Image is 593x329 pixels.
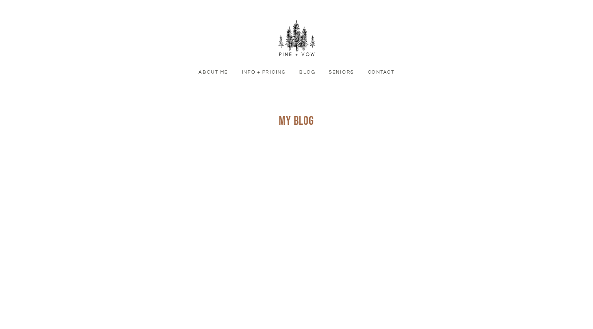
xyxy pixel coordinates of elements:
a: About Me [194,69,233,76]
a: Seniors [324,69,359,76]
a: Info + Pricing [237,69,290,76]
a: Blog [295,69,320,76]
img: Pine + Vow [278,20,315,57]
a: Contact [363,69,399,76]
h2: My Blog [178,113,415,130]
